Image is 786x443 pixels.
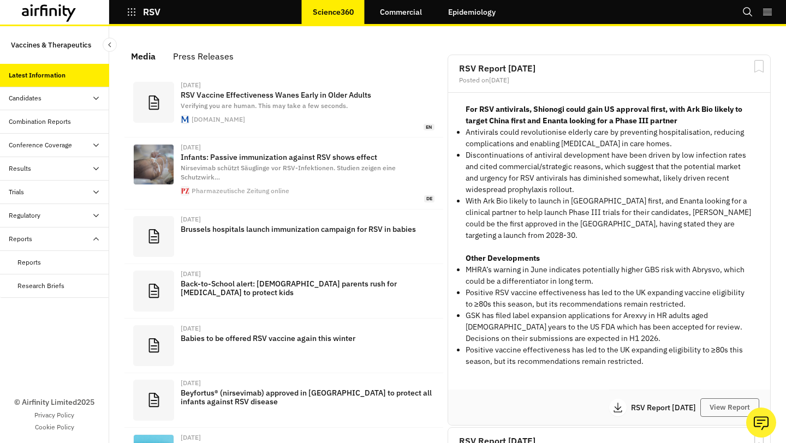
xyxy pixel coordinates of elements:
div: [DATE] [181,216,434,223]
button: RSV [127,3,160,21]
p: RSV Vaccine Effectiveness Wanes Early in Older Adults [181,91,434,99]
div: Regulatory [9,211,40,220]
svg: Bookmark Report [752,59,766,73]
div: [DATE] [181,325,434,332]
p: Antivirals could revolutionise elderly care by preventing hospitalisation, reducing complications... [466,127,753,149]
strong: Other Developments [466,253,540,263]
div: Trials [9,187,24,197]
p: RSV Report [DATE] [631,404,700,411]
div: Research Briefs [17,281,64,291]
div: Reports [17,258,41,267]
li: Positive RSV vaccine effectiveness has led to the UK expanding vaccine eligibility to ≥80s this s... [466,287,753,310]
a: [DATE]Back-to-School alert: [DEMOGRAPHIC_DATA] parents rush for [MEDICAL_DATA] to protect kids [124,264,443,319]
strong: For RSV antivirals, Shionogi could gain US approval first, with Ark Bio likely to target China fi... [466,104,742,125]
p: Brussels hospitals launch immunization campaign for RSV in babies [181,225,434,234]
div: Media [131,48,156,64]
li: GSK has filed label expansion applications for Arexvy in HR adults aged [DEMOGRAPHIC_DATA] years ... [466,310,753,344]
div: Posted on [DATE] [459,77,759,83]
li: MHRA’s warning in June indicates potentially higher GBS risk with Abrysvo, which could be a diffe... [466,264,753,287]
div: [DOMAIN_NAME] [192,116,245,123]
div: Candidates [9,93,41,103]
span: Verifying you are human. This may take a few seconds. [181,101,348,110]
div: [DATE] [181,82,434,88]
p: Infants: Passive immunization against RSV shows effect [181,153,434,161]
a: [DATE]Babies to be offered RSV vaccine again this winter [124,319,443,373]
img: csm_59269_4d4de144e9.jpg [134,145,174,184]
button: Search [742,3,753,21]
span: Nirsevimab schützt Säuglinge vor RSV-Infektionen. Studien zeigen eine Schutzwirk … [181,164,396,181]
div: Pharmazeutische Zeitung online [192,188,289,194]
div: Results [9,164,31,173]
div: Latest Information [9,70,65,80]
p: Beyfortus® (nirsevimab) approved in [GEOGRAPHIC_DATA] to protect all infants against RSV disease [181,388,434,406]
div: [DATE] [181,271,434,277]
h2: RSV Report [DATE] [459,64,759,73]
p: Back-to-School alert: [DEMOGRAPHIC_DATA] parents rush for [MEDICAL_DATA] to protect kids [181,279,434,297]
div: Press Releases [173,48,234,64]
p: With Ark Bio likely to launch in [GEOGRAPHIC_DATA] first, and Enanta looking for a clinical partn... [466,195,753,241]
a: [DATE]Brussels hospitals launch immunization campaign for RSV in babies [124,209,443,264]
p: © Airfinity Limited 2025 [14,397,94,408]
a: [DATE]Infants: Passive immunization against RSV shows effectNirsevimab schützt Säuglinge vor RSV-... [124,137,443,209]
a: [DATE]Beyfortus® (nirsevimab) approved in [GEOGRAPHIC_DATA] to protect all infants against RSV di... [124,373,443,428]
p: Science360 [313,8,354,16]
img: faviconV2 [181,116,189,123]
p: Discontinuations of antiviral development have been driven by low infection rates and cited comme... [466,149,753,195]
li: Positive vaccine effectiveness has led to the UK expanding eligibility to ≥80s this season, but i... [466,344,753,367]
div: [DATE] [181,380,434,386]
button: Close Sidebar [103,38,117,52]
span: en [424,124,434,131]
div: Combination Reports [9,117,71,127]
div: Conference Coverage [9,140,72,150]
a: Privacy Policy [34,410,74,420]
a: Cookie Policy [35,422,74,432]
button: Ask our analysts [746,408,776,438]
img: apple-touch-icon-pz.png [181,187,189,195]
div: [DATE] [181,144,434,151]
p: Babies to be offered RSV vaccine again this winter [181,334,434,343]
a: [DATE]RSV Vaccine Effectiveness Wanes Early in Older AdultsVerifying you are human. This may take... [124,75,443,137]
button: View Report [700,398,759,417]
div: [DATE] [181,434,434,441]
span: de [424,195,434,202]
p: RSV [143,7,160,17]
p: Vaccines & Therapeutics [11,35,91,55]
div: Reports [9,234,32,244]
